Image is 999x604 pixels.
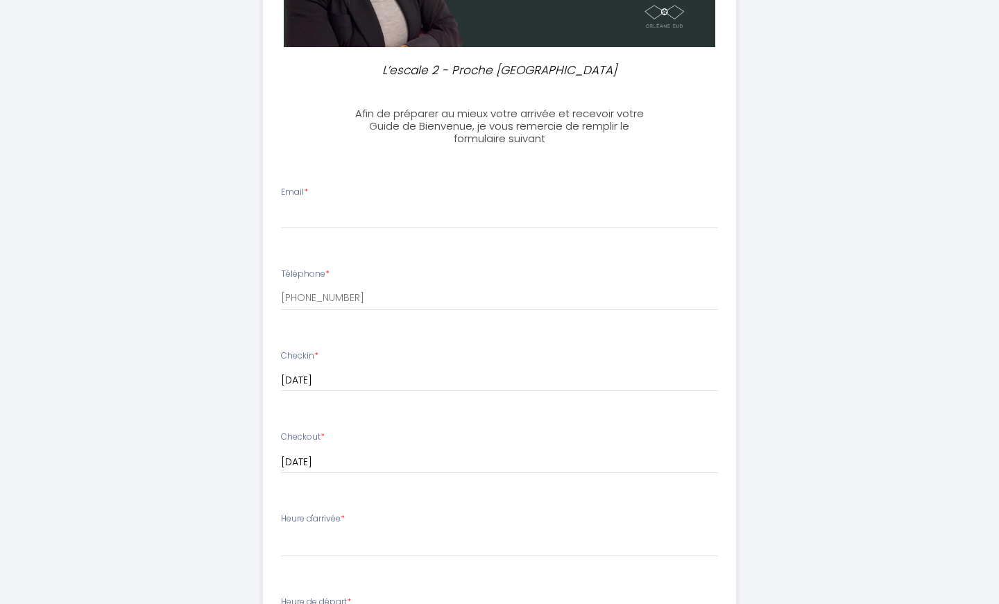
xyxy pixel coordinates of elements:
label: Checkin [281,350,318,363]
p: L’escale 2 - Proche [GEOGRAPHIC_DATA] [351,61,648,80]
label: Téléphone [281,268,330,281]
label: Checkout [281,431,325,444]
h3: Afin de préparer au mieux votre arrivée et recevoir votre Guide de Bienvenue, je vous remercie de... [345,107,654,145]
label: Email [281,186,308,199]
label: Heure d'arrivée [281,512,345,526]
